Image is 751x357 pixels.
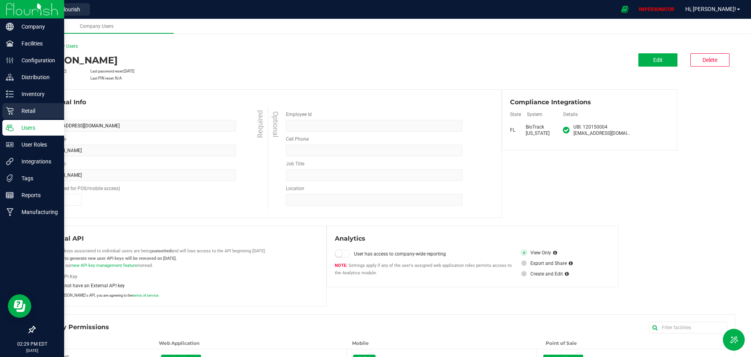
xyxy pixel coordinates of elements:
p: [DATE] [4,348,61,353]
span: N/A [115,76,122,80]
span: API keys associated to individual users are being and will lose access to the API beginning [DATE... [43,248,266,268]
button: Delete [690,53,729,67]
div: FL [510,127,526,133]
inline-svg: Company [6,23,14,31]
div: [PERSON_NAME] [34,53,502,67]
p: Users [14,123,61,132]
a: new API key management feature [72,263,137,268]
div: Personal Info [43,98,494,107]
p: Company [14,22,61,31]
p: Reports [14,190,61,200]
p: Tags [14,174,61,183]
p: Configuration [14,56,61,65]
p: Retail [14,106,61,116]
span: [DATE] [124,69,135,73]
p: Manufacturing [14,207,61,217]
span: Optional [270,111,281,137]
label: Details [563,111,635,118]
small: Last PIN reset: [90,76,122,80]
inline-svg: Configuration [6,56,14,64]
label: PIN [43,185,120,192]
inline-svg: Facilities [6,40,14,47]
strong: The ability to generate new user API keys will be removed on [DATE]. [43,256,177,261]
inline-svg: Manufacturing [6,208,14,216]
span: Compliance Integrations [510,98,591,107]
span: Open Ecommerce Menu [616,2,634,17]
small: Last password reset: [90,69,135,73]
div: Analytics [335,234,611,243]
small: By using [PERSON_NAME]'s API, you are agreeing to the [43,293,160,298]
inline-svg: User Roles [6,141,14,149]
inline-svg: Distribution [6,73,14,81]
p: Facilities [14,39,61,48]
strong: sunsetted [152,248,171,254]
button: Edit [638,53,677,67]
p: Inventory [14,89,61,99]
span: Required [255,110,265,138]
button: Toggle Menu [723,329,745,351]
span: Web Application [159,340,199,346]
span: Hi, [PERSON_NAME]! [685,6,736,12]
label: External API Key [43,273,246,280]
label: View Only [521,249,551,256]
span: Company Users [80,24,113,29]
label: Employee Id [286,111,312,118]
p: User Roles [14,140,61,149]
div: External API [43,234,318,243]
inline-svg: Retail [6,107,14,115]
inline-svg: Tags [6,174,14,182]
span: User does not have an External API key [43,282,125,289]
a: terms of service. [133,293,160,297]
div: [EMAIL_ADDRESS][DOMAIN_NAME] [573,130,632,136]
div: BioTrack [US_STATE] [526,124,561,136]
label: State [510,111,526,118]
div: Facility Permissions [43,323,727,332]
span: Point of Sale [546,340,577,346]
p: Integrations [14,157,61,166]
label: Job Title [286,160,304,167]
iframe: Resource center [8,294,31,318]
input: Filter facilities [649,322,727,333]
inline-svg: Users [6,124,14,132]
label: Cell Phone [286,136,309,143]
label: Create and Edit [521,270,563,277]
span: In Sync [563,126,570,134]
span: Edit [653,57,663,63]
inline-svg: Inventory [6,90,14,98]
span: Mobile [352,340,369,346]
inline-svg: Reports [6,191,14,199]
label: Location [286,185,304,192]
label: System [527,111,562,118]
div: UBI: 120150004 [573,124,632,130]
p: Distribution [14,72,61,82]
label: User has access to company-wide reporting [354,250,513,257]
label: Export and Share [521,260,567,267]
p: IMPERSONATOR [636,6,677,13]
span: Settings apply if any of the user's assigned web application roles permits access to the Analytic... [335,263,512,275]
inline-svg: Integrations [6,158,14,165]
span: (required for POS/mobile access) [50,186,120,191]
p: 02:29 PM EDT [4,341,61,348]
